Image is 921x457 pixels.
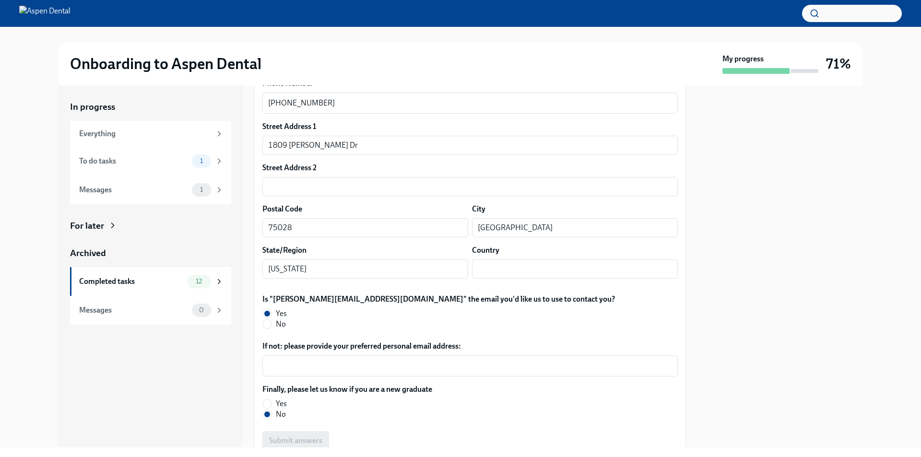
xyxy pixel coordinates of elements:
div: Messages [79,305,188,316]
a: Messages1 [70,176,231,204]
h3: 71% [826,55,851,72]
a: Completed tasks12 [70,267,231,296]
span: 1 [194,157,209,164]
span: Yes [276,308,287,319]
strong: My progress [722,54,764,64]
a: In progress [70,101,231,113]
h2: Onboarding to Aspen Dental [70,54,261,73]
img: Aspen Dental [19,6,71,21]
label: Street Address 2 [262,163,317,173]
label: Street Address 1 [262,121,316,132]
span: 0 [193,306,210,314]
label: Finally, please let us know if you are a new graduate [262,384,432,395]
a: Everything [70,121,231,147]
label: State/Region [262,245,307,256]
span: Yes [276,398,287,409]
label: Postal Code [262,204,302,214]
textarea: [PHONE_NUMBER] [268,97,672,109]
div: To do tasks [79,156,188,166]
label: Country [472,245,499,256]
div: For later [70,220,104,232]
a: For later [70,220,231,232]
label: City [472,204,485,214]
div: Completed tasks [79,276,183,287]
a: Messages0 [70,296,231,325]
span: 1 [194,186,209,193]
span: No [276,409,286,420]
a: Archived [70,247,231,259]
label: If not: please provide your preferred personal email address: [262,341,678,352]
a: To do tasks1 [70,147,231,176]
span: No [276,319,286,329]
div: Messages [79,185,188,195]
label: Is "[PERSON_NAME][EMAIL_ADDRESS][DOMAIN_NAME]" the email you'd like us to use to contact you? [262,294,615,305]
div: Everything [79,129,211,139]
span: 12 [190,278,208,285]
